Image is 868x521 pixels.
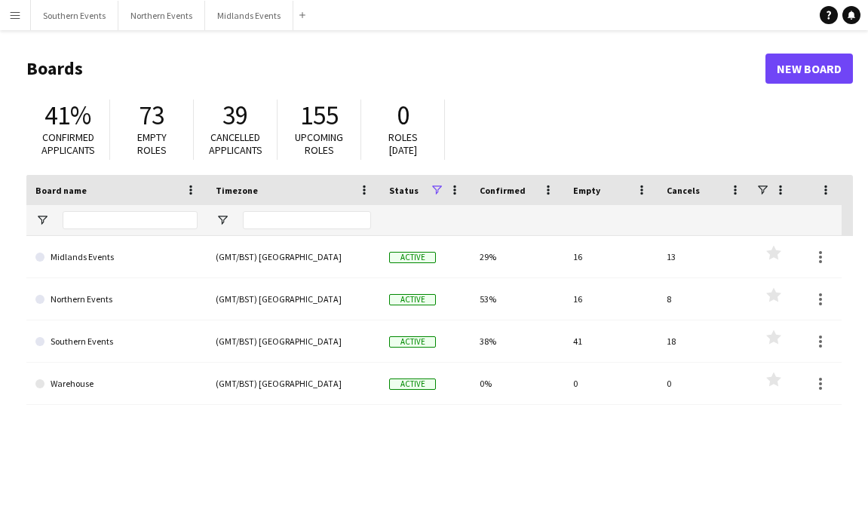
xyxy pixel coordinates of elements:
[765,54,853,84] a: New Board
[564,278,658,320] div: 16
[205,1,293,30] button: Midlands Events
[35,278,198,320] a: Northern Events
[389,294,436,305] span: Active
[658,236,751,277] div: 13
[471,363,564,404] div: 0%
[667,185,700,196] span: Cancels
[564,236,658,277] div: 16
[564,320,658,362] div: 41
[389,252,436,263] span: Active
[397,99,409,132] span: 0
[207,236,380,277] div: (GMT/BST) [GEOGRAPHIC_DATA]
[44,99,91,132] span: 41%
[471,320,564,362] div: 38%
[207,278,380,320] div: (GMT/BST) [GEOGRAPHIC_DATA]
[222,99,248,132] span: 39
[209,130,262,157] span: Cancelled applicants
[35,185,87,196] span: Board name
[658,278,751,320] div: 8
[564,363,658,404] div: 0
[35,363,198,405] a: Warehouse
[207,363,380,404] div: (GMT/BST) [GEOGRAPHIC_DATA]
[137,130,167,157] span: Empty roles
[41,130,95,157] span: Confirmed applicants
[35,236,198,278] a: Midlands Events
[216,213,229,227] button: Open Filter Menu
[388,130,418,157] span: Roles [DATE]
[63,211,198,229] input: Board name Filter Input
[35,320,198,363] a: Southern Events
[471,278,564,320] div: 53%
[480,185,526,196] span: Confirmed
[118,1,205,30] button: Northern Events
[216,185,258,196] span: Timezone
[295,130,343,157] span: Upcoming roles
[26,57,765,80] h1: Boards
[658,320,751,362] div: 18
[35,213,49,227] button: Open Filter Menu
[471,236,564,277] div: 29%
[389,336,436,348] span: Active
[573,185,600,196] span: Empty
[243,211,371,229] input: Timezone Filter Input
[31,1,118,30] button: Southern Events
[139,99,164,132] span: 73
[389,378,436,390] span: Active
[207,320,380,362] div: (GMT/BST) [GEOGRAPHIC_DATA]
[658,363,751,404] div: 0
[389,185,419,196] span: Status
[300,99,339,132] span: 155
